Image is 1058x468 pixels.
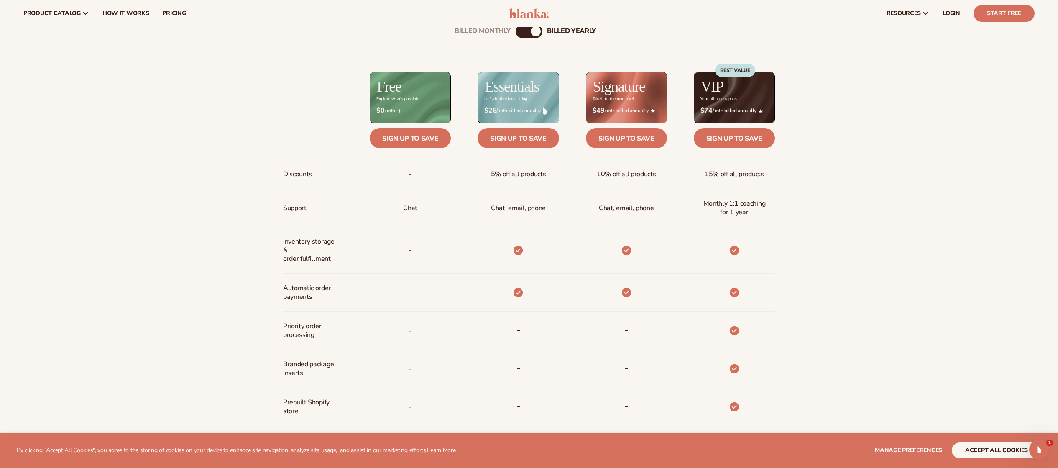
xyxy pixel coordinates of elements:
[455,27,511,35] div: Billed Monthly
[478,72,558,123] img: Essentials_BG_9050f826-5aa9-47d9-a362-757b82c62641.jpg
[599,201,654,216] span: Chat, email, phone
[403,201,417,216] p: Chat
[593,97,635,101] div: Take it to the next level.
[593,79,645,94] h2: Signature
[283,357,339,381] span: Branded package inserts
[409,399,412,415] span: -
[409,285,412,301] span: -
[759,109,763,113] img: Crown_2d87c031-1b5a-4345-8312-a4356ddcde98.png
[23,10,81,17] span: product catalog
[875,446,942,454] span: Manage preferences
[478,128,559,148] a: Sign up to save
[516,361,521,375] b: -
[700,97,737,101] div: Your all-access pass.
[484,107,496,115] strong: $26
[887,10,921,17] span: resources
[409,361,412,377] span: -
[377,79,401,94] h2: Free
[397,109,401,113] img: Free_Icon_bb6e7c7e-73f8-44bd-8ed0-223ea0fc522e.png
[491,201,546,216] p: Chat, email, phone
[491,167,546,182] span: 5% off all products
[427,446,455,454] a: Learn More
[593,107,605,115] strong: $49
[701,79,723,94] h2: VIP
[283,167,312,182] span: Discounts
[700,107,768,115] span: / mth billed annually
[974,5,1035,22] a: Start Free
[376,107,444,115] span: / mth
[624,361,629,375] b: -
[162,10,186,17] span: pricing
[484,107,552,115] span: / mth billed annually
[102,10,149,17] span: How It Works
[547,27,596,35] div: billed Yearly
[1029,440,1049,460] iframe: Intercom live chat
[705,167,764,182] span: 15% off all products
[700,107,713,115] strong: $74
[593,107,660,115] span: / mth billed annually
[875,442,942,458] button: Manage preferences
[376,107,384,115] strong: $0
[409,323,412,339] span: -
[694,72,774,123] img: VIP_BG_199964bd-3653-43bc-8a67-789d2d7717b9.jpg
[694,128,775,148] a: Sign up to save
[409,243,412,258] p: -
[485,79,539,94] h2: Essentials
[283,234,339,267] span: Inventory storage & order fulfillment
[543,107,547,114] img: drop.png
[283,201,307,216] span: Support
[700,196,768,220] span: Monthly 1:1 coaching for 1 year
[624,323,629,337] b: -
[409,167,412,182] span: -
[484,97,528,101] div: Let’s do the damn thing.
[1046,440,1053,446] span: 1
[283,280,339,305] span: Automatic order payments
[586,128,667,148] a: Sign up to save
[624,399,629,413] b: -
[516,399,521,413] b: -
[952,442,1041,458] button: accept all cookies
[283,395,339,419] span: Prebuilt Shopify store
[17,447,456,454] p: By clicking "Accept All Cookies", you agree to the storing of cookies on your device to enhance s...
[376,97,419,101] div: Explore what's possible.
[370,72,450,123] img: free_bg.png
[715,64,755,77] div: BEST VALUE
[597,167,656,182] span: 10% off all products
[370,128,451,148] a: Sign up to save
[651,109,655,113] img: Star_6.png
[586,72,667,123] img: Signature_BG_eeb718c8-65ac-49e3-a4e5-327c6aa73146.jpg
[283,319,339,343] span: Priority order processing
[943,10,960,17] span: LOGIN
[509,8,549,18] img: logo
[516,323,521,337] b: -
